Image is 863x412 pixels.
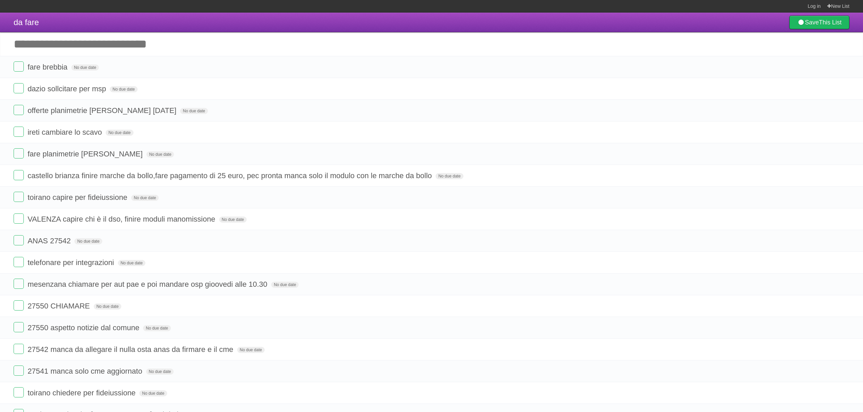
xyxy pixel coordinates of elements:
[28,63,69,71] span: fare brebbia
[14,18,39,27] span: da fare
[28,302,91,310] span: 27550 CHIAMARE
[789,16,849,29] a: SaveThis List
[28,389,137,397] span: toirano chiedere per fideiussione
[28,106,178,115] span: offerte planimetrie [PERSON_NAME] [DATE]
[146,369,174,375] span: No due date
[14,257,24,267] label: Done
[14,387,24,397] label: Done
[219,217,247,223] span: No due date
[71,64,99,71] span: No due date
[14,235,24,245] label: Done
[14,148,24,158] label: Done
[28,323,141,332] span: 27550 aspetto notizie dal comune
[237,347,265,353] span: No due date
[28,258,116,267] span: telefonare per integrazioni
[436,173,463,179] span: No due date
[28,171,434,180] span: castello brianza finire marche da bollo,fare pagamento di 25 euro, pec pronta manca solo il modul...
[118,260,145,266] span: No due date
[271,282,299,288] span: No due date
[28,150,144,158] span: fare planimetrie [PERSON_NAME]
[28,237,72,245] span: ANAS 27542
[14,344,24,354] label: Done
[14,213,24,224] label: Done
[14,127,24,137] label: Done
[28,85,108,93] span: dazio sollcitare per msp
[14,192,24,202] label: Done
[819,19,842,26] b: This List
[14,366,24,376] label: Done
[14,61,24,72] label: Done
[14,105,24,115] label: Done
[131,195,159,201] span: No due date
[143,325,171,331] span: No due date
[94,303,121,310] span: No due date
[106,130,133,136] span: No due date
[28,345,235,354] span: 27542 manca da allegare il nulla osta anas da firmare e il cme
[28,128,104,136] span: ireti cambiare lo scavo
[14,300,24,311] label: Done
[14,322,24,332] label: Done
[74,238,102,244] span: No due date
[146,151,174,157] span: No due date
[28,280,269,288] span: mesenzana chiamare per aut pae e poi mandare osp gioovedi alle 10.30
[180,108,208,114] span: No due date
[28,215,217,223] span: VALENZA capire chi è il dso, finire moduli manomissione
[14,83,24,93] label: Done
[28,193,129,202] span: toirano capire per fideiussione
[28,367,144,375] span: 27541 manca solo cme aggiornato
[139,390,167,396] span: No due date
[14,279,24,289] label: Done
[14,170,24,180] label: Done
[110,86,137,92] span: No due date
